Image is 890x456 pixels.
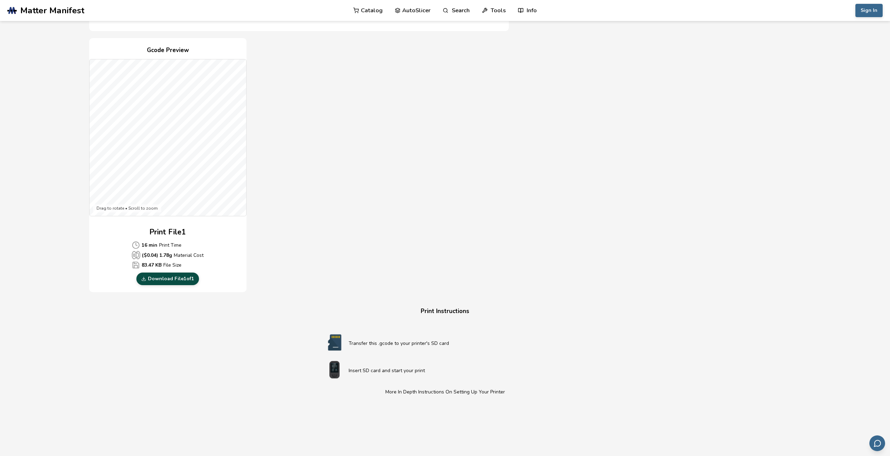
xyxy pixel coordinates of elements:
img: Start print [321,361,349,378]
p: Insert SD card and start your print [349,367,570,374]
p: Print Time [132,241,204,249]
span: Average Cost [132,251,140,259]
p: File Size [132,261,204,269]
span: Average Cost [132,261,140,269]
b: 83.47 KB [142,261,162,269]
h2: Print File 1 [149,227,186,238]
p: More In Depth Instructions On Setting Up Your Printer [321,388,570,396]
h4: Print Instructions [312,306,578,317]
div: Drag to rotate • Scroll to zoom [93,204,161,213]
img: SD card [321,334,349,351]
button: Send feedback via email [869,435,885,451]
button: Sign In [855,4,883,17]
span: Matter Manifest [20,6,84,15]
b: ($ 0.04 ) 1.78 g [142,252,172,259]
b: 16 min [142,241,157,249]
a: Download File1of1 [136,273,199,285]
p: Transfer this .gcode to your printer's SD card [349,340,570,347]
p: Material Cost [132,251,204,259]
span: Average Cost [132,241,140,249]
h4: Gcode Preview [89,45,247,56]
